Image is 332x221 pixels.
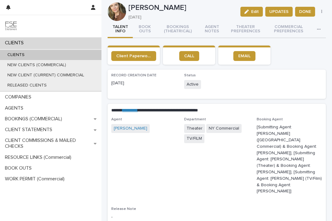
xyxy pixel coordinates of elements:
button: BOOK OUTS [133,21,157,38]
span: Agent [111,118,122,121]
span: EMAIL [238,54,251,58]
p: CLIENTS [2,40,29,46]
span: Release Note [111,207,136,211]
p: [DATE] [111,80,177,86]
button: BOOKINGS (THEATRICAL) [157,21,199,38]
span: RECORD CREATION DATE [111,74,156,77]
span: UPDATES [269,9,289,15]
a: [PERSON_NAME] [114,125,147,132]
p: WORK PERMIT (Commercial) [2,176,69,182]
span: Status [184,74,196,77]
p: BOOKINGS (COMMERCIAL) [2,116,67,122]
p: CLIENTS [2,52,30,58]
span: TV/FILM [184,134,204,143]
p: - [111,214,177,220]
a: Client Paperwork Link [111,51,156,61]
p: BOOK OUTS [2,165,37,171]
button: UPDATES [265,7,293,17]
span: Client Paperwork Link [116,54,151,58]
button: Edit [240,7,263,17]
p: COMPANIES [2,94,36,100]
span: CALL [184,54,194,58]
p: RESOURCE LINKS (Commercial) [2,155,76,160]
p: CLIENT COMMISSIONS & MAILED CHECKS [2,138,94,149]
a: CALL [179,51,199,61]
p: NEW CLIENT (CURRENT) COMMERCIAL [2,73,89,78]
a: EMAIL [233,51,255,61]
span: Department [184,118,206,121]
p: [PERSON_NAME] [128,3,235,12]
p: [DATE] [128,15,233,20]
img: 9JgRvJ3ETPGCJDhvPVA5 [5,20,17,32]
p: RELEASED CLIENTS [2,83,52,88]
span: Active [184,80,201,89]
button: AGENT NOTES [199,21,226,38]
span: DONE [299,9,311,15]
span: Edit [251,10,259,14]
p: AGENTS [2,105,28,111]
p: [Submitting Agent: [PERSON_NAME] ([GEOGRAPHIC_DATA] Commercial) & Booking Agent: [PERSON_NAME]], ... [257,124,322,195]
button: DONE [295,7,315,17]
button: THEATER PREFERENCES [226,21,266,38]
button: TALENT INFO [108,21,133,38]
span: Theater [184,124,205,133]
span: NY Commercial [206,124,242,133]
p: NEW CLIENTS (COMMERCIAL) [2,62,71,68]
button: COMMERCIAL PREFERENCES [266,21,312,38]
span: Booking Agent [257,118,283,121]
p: CLIENT STATEMENTS [2,127,57,133]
